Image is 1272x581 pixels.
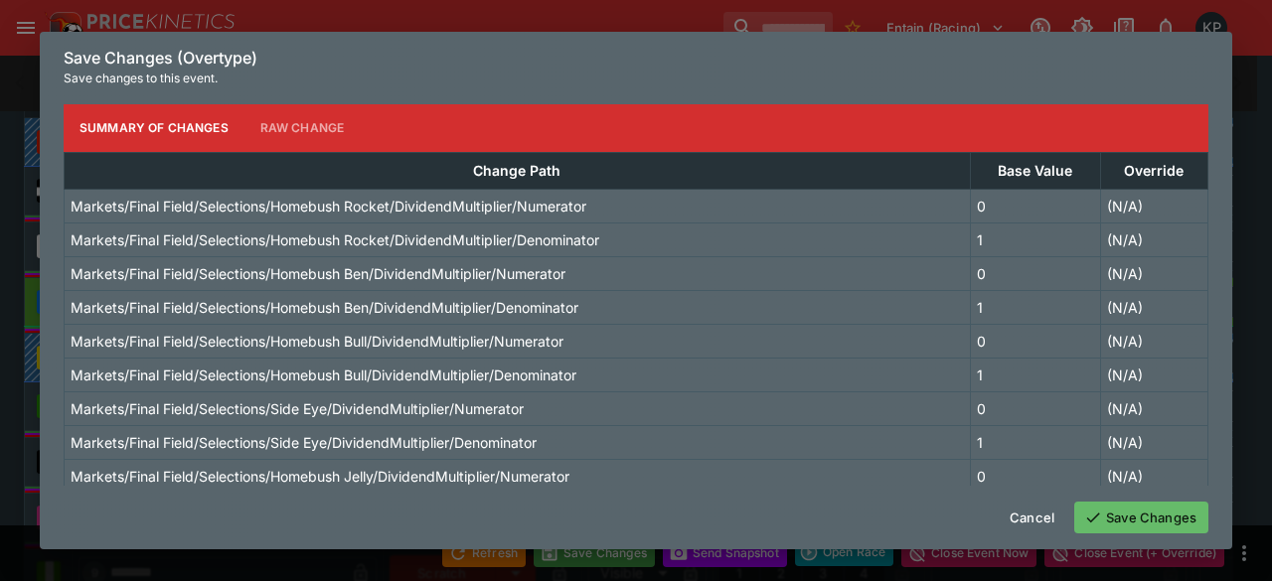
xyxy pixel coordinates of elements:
p: Markets/Final Field/Selections/Homebush Rocket/DividendMultiplier/Denominator [71,229,599,250]
td: (N/A) [1100,425,1207,459]
td: (N/A) [1100,358,1207,391]
th: Change Path [65,152,971,189]
td: (N/A) [1100,324,1207,358]
td: (N/A) [1100,391,1207,425]
p: Markets/Final Field/Selections/Side Eye/DividendMultiplier/Denominator [71,432,537,453]
p: Markets/Final Field/Selections/Homebush Ben/DividendMultiplier/Denominator [71,297,578,318]
td: 1 [970,290,1100,324]
p: Markets/Final Field/Selections/Homebush Bull/DividendMultiplier/Denominator [71,364,576,385]
p: Markets/Final Field/Selections/Homebush Jelly/DividendMultiplier/Numerator [71,466,569,487]
td: (N/A) [1100,459,1207,493]
td: 0 [970,391,1100,425]
td: 1 [970,222,1100,256]
button: Raw Change [244,104,361,152]
p: Markets/Final Field/Selections/Homebush Rocket/DividendMultiplier/Numerator [71,196,586,217]
button: Save Changes [1074,502,1208,533]
button: Summary of Changes [64,104,244,152]
td: 0 [970,189,1100,222]
p: Markets/Final Field/Selections/Homebush Ben/DividendMultiplier/Numerator [71,263,565,284]
td: 1 [970,425,1100,459]
td: (N/A) [1100,222,1207,256]
button: Cancel [998,502,1066,533]
td: 0 [970,324,1100,358]
td: (N/A) [1100,189,1207,222]
p: Markets/Final Field/Selections/Homebush Bull/DividendMultiplier/Numerator [71,331,563,352]
td: 0 [970,459,1100,493]
td: 1 [970,358,1100,391]
td: 0 [970,256,1100,290]
td: (N/A) [1100,256,1207,290]
td: (N/A) [1100,290,1207,324]
th: Base Value [970,152,1100,189]
th: Override [1100,152,1207,189]
p: Save changes to this event. [64,69,1208,88]
h6: Save Changes (Overtype) [64,48,1208,69]
p: Markets/Final Field/Selections/Side Eye/DividendMultiplier/Numerator [71,398,524,419]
